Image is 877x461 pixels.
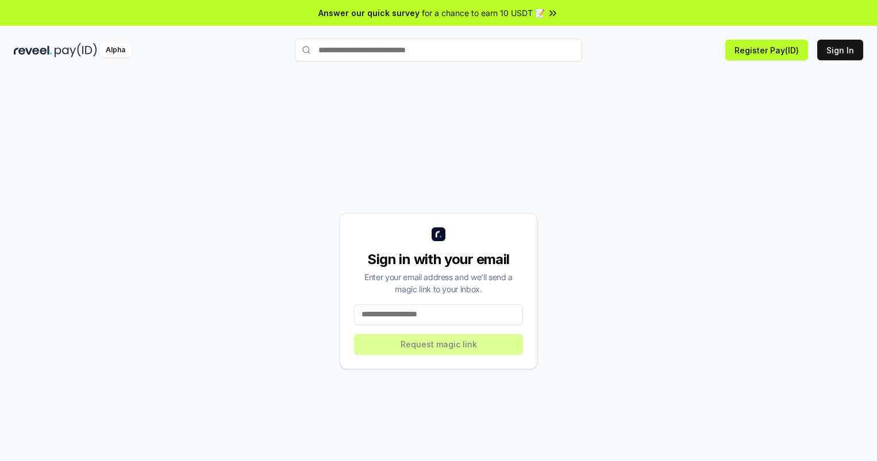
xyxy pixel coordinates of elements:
div: Alpha [99,43,132,57]
div: Enter your email address and we’ll send a magic link to your inbox. [354,271,523,295]
span: Answer our quick survey [318,7,420,19]
img: reveel_dark [14,43,52,57]
div: Sign in with your email [354,250,523,269]
button: Sign In [817,40,863,60]
img: pay_id [55,43,97,57]
span: for a chance to earn 10 USDT 📝 [422,7,545,19]
button: Register Pay(ID) [725,40,808,60]
img: logo_small [432,227,445,241]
